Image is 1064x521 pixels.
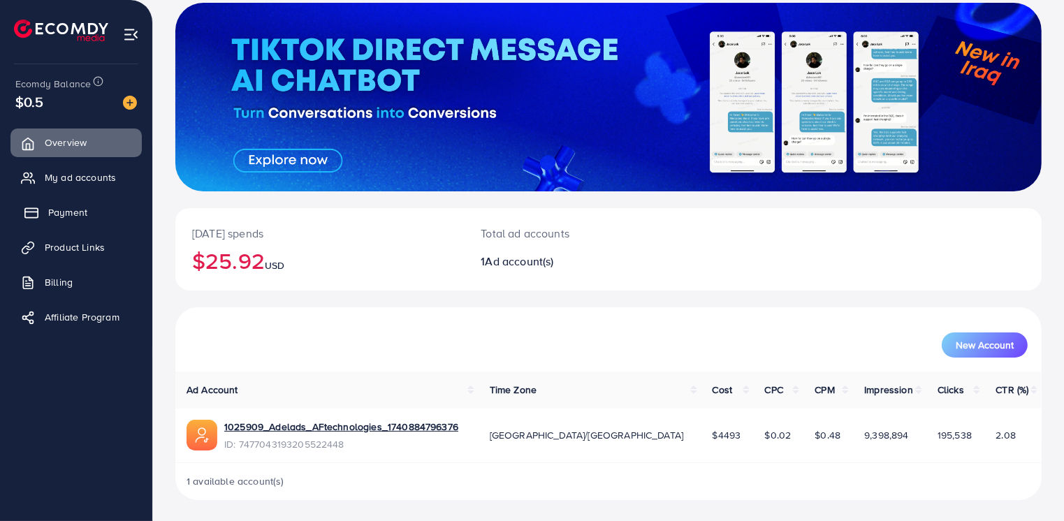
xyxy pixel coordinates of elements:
h2: $25.92 [192,247,447,274]
span: 195,538 [938,428,972,442]
span: 2.08 [996,428,1016,442]
span: Product Links [45,240,105,254]
span: Payment [48,205,87,219]
span: Ad account(s) [486,254,554,269]
span: [GEOGRAPHIC_DATA]/[GEOGRAPHIC_DATA] [490,428,684,442]
span: ID: 7477043193205522448 [224,437,458,451]
img: image [123,96,137,110]
span: My ad accounts [45,170,116,184]
span: New Account [956,340,1014,350]
span: $0.5 [15,91,44,112]
span: Billing [45,275,73,289]
a: Product Links [10,233,142,261]
button: New Account [942,332,1028,358]
span: Ecomdy Balance [15,77,91,91]
span: Affiliate Program [45,310,119,324]
span: 9,398,894 [864,428,908,442]
span: CPM [815,383,834,397]
a: Affiliate Program [10,303,142,331]
p: Total ad accounts [481,225,664,242]
span: USD [265,258,284,272]
a: Payment [10,198,142,226]
span: Time Zone [490,383,537,397]
span: Overview [45,135,87,149]
span: Clicks [938,383,964,397]
span: Cost [713,383,733,397]
span: 1 available account(s) [187,474,284,488]
span: CPC [765,383,783,397]
span: CTR (%) [996,383,1028,397]
iframe: Chat [1005,458,1054,511]
span: $0.02 [765,428,792,442]
span: Impression [864,383,913,397]
a: Overview [10,129,142,156]
img: menu [123,27,139,43]
span: $4493 [713,428,741,442]
img: ic-ads-acc.e4c84228.svg [187,420,217,450]
a: 1025909_Adelads_AFtechnologies_1740884796376 [224,420,458,434]
img: logo [14,20,108,41]
p: [DATE] spends [192,225,447,242]
a: My ad accounts [10,163,142,191]
h2: 1 [481,255,664,268]
a: Billing [10,268,142,296]
span: Ad Account [187,383,238,397]
span: $0.48 [815,428,840,442]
